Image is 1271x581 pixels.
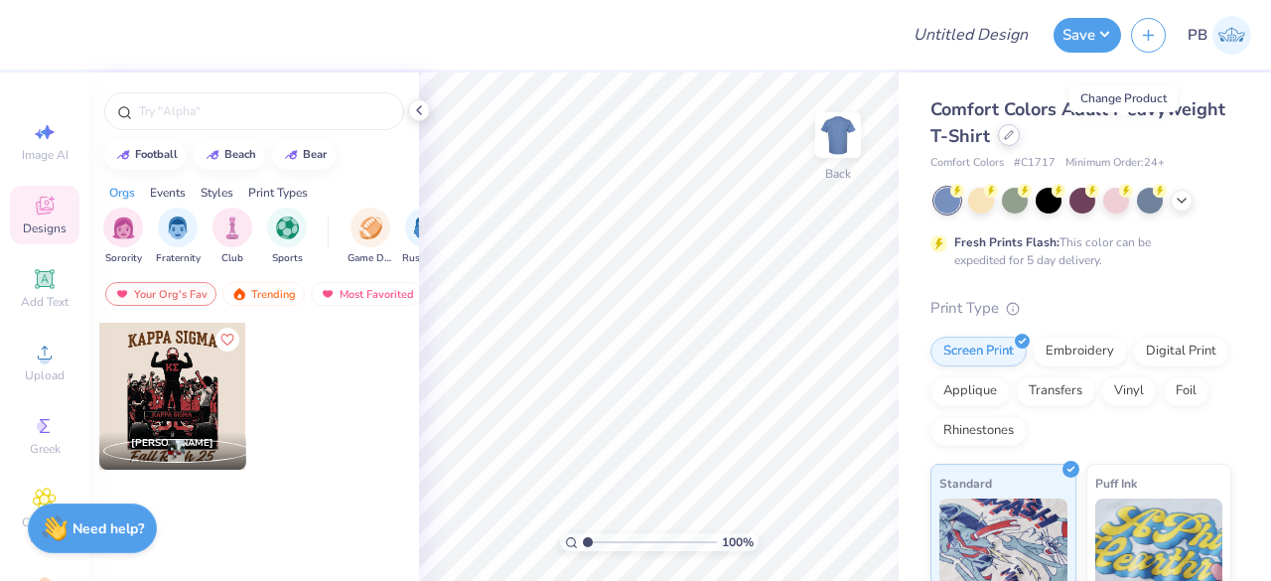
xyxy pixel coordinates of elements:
[954,233,1199,269] div: This color can be expedited for 5 day delivery.
[30,441,61,457] span: Greek
[954,234,1059,250] strong: Fresh Prints Flash:
[201,184,233,202] div: Styles
[112,217,135,239] img: Sorority Image
[359,217,382,239] img: Game Day Image
[72,519,144,538] strong: Need help?
[167,217,189,239] img: Fraternity Image
[939,473,992,494] span: Standard
[114,287,130,301] img: most_fav.gif
[930,376,1010,406] div: Applique
[1069,84,1178,112] div: Change Product
[156,208,201,266] div: filter for Fraternity
[212,208,252,266] div: filter for Club
[205,149,220,161] img: trend_line.gif
[1133,337,1229,366] div: Digital Print
[104,140,187,170] button: football
[311,282,423,306] div: Most Favorited
[402,208,448,266] button: filter button
[231,287,247,301] img: trending.gif
[722,533,754,551] span: 100 %
[131,436,213,450] span: [PERSON_NAME]
[25,367,65,383] span: Upload
[930,297,1231,320] div: Print Type
[137,101,391,121] input: Try "Alpha"
[267,208,307,266] button: filter button
[930,416,1027,446] div: Rhinestones
[320,287,336,301] img: most_fav.gif
[825,165,851,183] div: Back
[276,217,299,239] img: Sports Image
[1212,16,1251,55] img: Pipyana Biswas
[221,251,243,266] span: Club
[1033,337,1127,366] div: Embroidery
[103,208,143,266] div: filter for Sorority
[267,208,307,266] div: filter for Sports
[272,140,336,170] button: bear
[1016,376,1095,406] div: Transfers
[22,147,69,163] span: Image AI
[898,15,1044,55] input: Untitled Design
[156,208,201,266] button: filter button
[283,149,299,161] img: trend_line.gif
[1095,473,1137,494] span: Puff Ink
[818,115,858,155] img: Back
[1101,376,1157,406] div: Vinyl
[212,208,252,266] button: filter button
[103,208,143,266] button: filter button
[105,282,216,306] div: Your Org's Fav
[1163,376,1209,406] div: Foil
[224,149,256,160] div: beach
[272,251,303,266] span: Sports
[1014,155,1056,172] span: # C1717
[105,251,142,266] span: Sorority
[1054,18,1121,53] button: Save
[930,337,1027,366] div: Screen Print
[930,155,1004,172] span: Comfort Colors
[150,184,186,202] div: Events
[402,251,448,266] span: Rush & Bid
[303,149,327,160] div: bear
[222,282,305,306] div: Trending
[1188,16,1251,55] a: PB
[131,451,213,466] span: ,
[402,208,448,266] div: filter for Rush & Bid
[348,251,393,266] span: Game Day
[1065,155,1165,172] span: Minimum Order: 24 +
[1188,24,1207,47] span: PB
[23,220,67,236] span: Designs
[348,208,393,266] div: filter for Game Day
[221,217,243,239] img: Club Image
[194,140,265,170] button: beach
[115,149,131,161] img: trend_line.gif
[215,328,239,352] button: Like
[930,97,1225,148] span: Comfort Colors Adult Heavyweight T-Shirt
[248,184,308,202] div: Print Types
[10,514,79,546] span: Clipart & logos
[156,251,201,266] span: Fraternity
[414,217,437,239] img: Rush & Bid Image
[135,149,178,160] div: football
[109,184,135,202] div: Orgs
[21,294,69,310] span: Add Text
[348,208,393,266] button: filter button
